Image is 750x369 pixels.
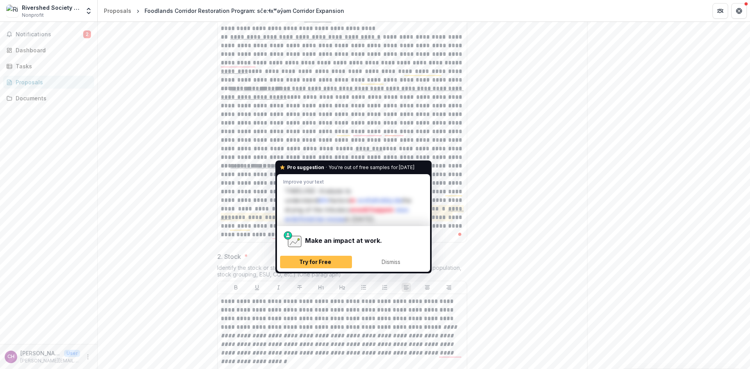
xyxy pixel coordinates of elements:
a: Proposals [101,5,134,16]
button: More [83,352,93,362]
a: Proposals [3,76,94,89]
button: Open entity switcher [83,3,94,19]
button: Align Right [444,283,454,292]
div: Dashboard [16,46,88,54]
span: Nonprofit [22,12,44,19]
button: Italicize [274,283,283,292]
div: Proposals [16,78,88,86]
button: Get Help [731,3,747,19]
div: Tasks [16,62,88,70]
a: Tasks [3,60,94,73]
button: Ordered List [380,283,389,292]
a: Dashboard [3,44,94,57]
button: Partners [712,3,728,19]
a: Documents [3,92,94,105]
img: Rivershed Society of British Columbia (RSBC) [6,5,19,17]
div: Rivershed Society of [GEOGRAPHIC_DATA] (RSBC) [22,4,80,12]
span: Notifications [16,31,83,38]
button: Strike [295,283,304,292]
button: Align Left [402,283,411,292]
div: Foodlands Corridor Restoration Program: sc̓e:ɬxʷəy̓əm Corridor Expansion [145,7,344,15]
span: 2 [83,30,91,38]
button: Underline [252,283,262,292]
p: User [64,350,80,357]
button: Notifications2 [3,28,94,41]
button: Heading 1 [316,283,326,292]
div: Proposals [104,7,131,15]
div: Courtney Hill [7,354,14,359]
p: [PERSON_NAME][EMAIL_ADDRESS][DOMAIN_NAME] [20,357,80,364]
div: Identify the stock or stock group being addressed. (Specify the unit identified e.g., population,... [217,264,467,281]
nav: breadcrumb [101,5,347,16]
button: Align Center [423,283,432,292]
div: Documents [16,94,88,102]
button: Bold [231,283,241,292]
p: 2. Stock [217,252,241,261]
button: Heading 2 [337,283,347,292]
p: [PERSON_NAME] [20,349,61,357]
button: Bullet List [359,283,368,292]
